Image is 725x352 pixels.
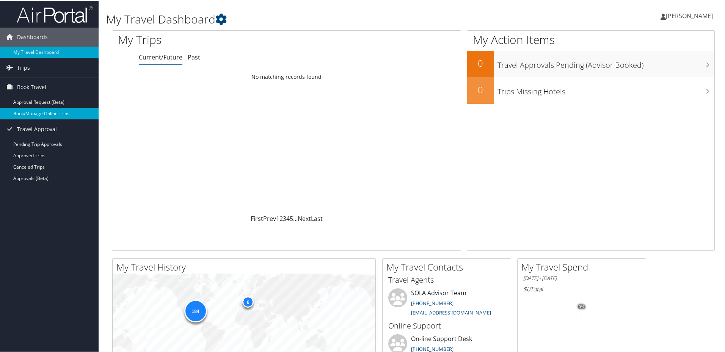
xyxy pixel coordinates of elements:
[298,214,311,222] a: Next
[251,214,263,222] a: First
[311,214,323,222] a: Last
[467,50,714,77] a: 0Travel Approvals Pending (Advisor Booked)
[279,214,283,222] a: 2
[116,260,375,273] h2: My Travel History
[139,52,182,61] a: Current/Future
[17,58,30,77] span: Trips
[467,83,494,95] h2: 0
[17,119,57,138] span: Travel Approval
[293,214,298,222] span: …
[112,69,461,83] td: No matching records found
[497,55,714,70] h3: Travel Approvals Pending (Advisor Booked)
[242,296,254,307] div: 6
[497,82,714,96] h3: Trips Missing Hotels
[523,274,640,281] h6: [DATE] - [DATE]
[467,77,714,103] a: 0Trips Missing Hotels
[384,288,509,319] li: SOLA Advisor Team
[411,299,454,306] a: [PHONE_NUMBER]
[411,308,491,315] a: [EMAIL_ADDRESS][DOMAIN_NAME]
[523,284,530,293] span: $0
[388,274,505,285] h3: Travel Agents
[579,304,585,308] tspan: 0%
[411,345,454,352] a: [PHONE_NUMBER]
[521,260,646,273] h2: My Travel Spend
[118,31,310,47] h1: My Trips
[467,56,494,69] h2: 0
[17,5,93,23] img: airportal-logo.png
[523,284,640,293] h6: Total
[184,299,207,322] div: 184
[17,27,48,46] span: Dashboards
[283,214,286,222] a: 3
[386,260,511,273] h2: My Travel Contacts
[661,4,720,27] a: [PERSON_NAME]
[106,11,516,27] h1: My Travel Dashboard
[666,11,713,19] span: [PERSON_NAME]
[290,214,293,222] a: 5
[17,77,46,96] span: Book Travel
[188,52,200,61] a: Past
[388,320,505,330] h3: Online Support
[467,31,714,47] h1: My Action Items
[263,214,276,222] a: Prev
[286,214,290,222] a: 4
[276,214,279,222] a: 1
